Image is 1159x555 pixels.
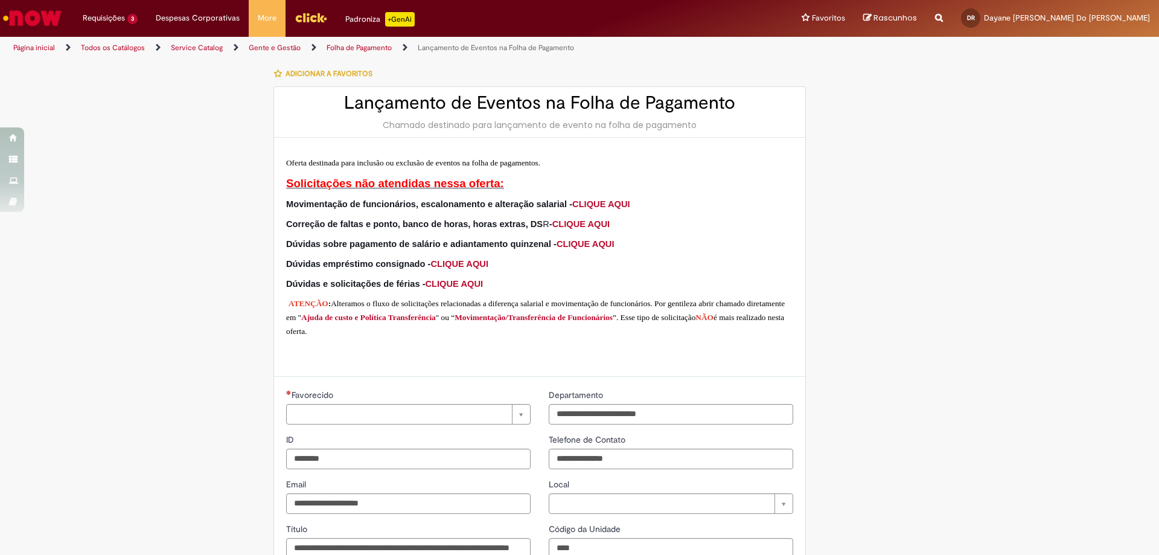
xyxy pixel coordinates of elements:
span: 3 [127,14,138,24]
span: Local [549,479,572,490]
ul: Trilhas de página [9,37,764,59]
div: Chamado destinado para lançamento de evento na folha de pagamento [286,119,793,131]
img: click_logo_yellow_360x200.png [295,8,327,27]
span: Dayane [PERSON_NAME] Do [PERSON_NAME] [984,13,1150,23]
span: " ou “ [436,313,455,322]
a: CLIQUE AQUI [572,199,630,209]
span: Requisições [83,12,125,24]
a: Folha de Pagamento [327,43,392,53]
span: Dúvidas empréstimo consignado - [286,259,488,269]
div: Padroniza [345,12,415,27]
a: CLIQUE AQUI [552,219,610,229]
span: - [549,219,610,229]
a: CLIQUE AQUI [430,259,488,269]
span: Rascunhos [873,12,917,24]
span: Título [286,524,310,534]
span: Adicionar a Favoritos [286,69,372,79]
span: Necessários [286,390,292,395]
button: Adicionar a Favoritos [273,61,379,86]
span: DR [967,14,975,22]
input: Telefone de Contato [549,449,793,469]
span: R [286,219,549,229]
span: Movimentação de funcionários, escalonamento e alteração salarial - [286,199,630,209]
a: Service Catalog [171,43,223,53]
span: Departamento [549,390,605,400]
a: Ajuda de custo e Política Transferência [301,313,436,322]
span: NÃO [695,313,714,322]
input: ID [286,449,531,469]
span: Alteramos o fluxo de solicitações relacionadas a diferença salarial e movimentação de funcionário... [286,299,785,322]
p: +GenAi [385,12,415,27]
a: Rascunhos [863,13,917,24]
a: Todos os Catálogos [81,43,145,53]
span: ”. Esse tipo de solicitação [613,313,695,322]
a: Lançamento de Eventos na Folha de Pagamento [418,43,574,53]
span: Despesas Corporativas [156,12,240,24]
a: CLIQUE AQUI [426,279,484,289]
a: Gente e Gestão [249,43,301,53]
span: Necessários - Favorecido [292,390,336,400]
span: Dúvidas sobre pagamento de salário e adiantamento quinzenal - [286,239,614,249]
strong: ATENÇÃO [289,299,328,308]
input: Departamento [549,404,793,425]
a: Página inicial [13,43,55,53]
span: : [328,299,331,308]
a: CLIQUE AQUI [557,239,615,249]
span: More [258,12,276,24]
input: Email [286,493,531,514]
span: Email [286,479,308,490]
span: Código da Unidade [549,524,623,534]
a: Limpar campo Favorecido [286,404,531,425]
span: Telefone de Contato [549,434,628,445]
img: ServiceNow [1,6,63,30]
h2: Lançamento de Eventos na Folha de Pagamento [286,93,793,113]
span: Dúvidas e solicitações de férias - [286,279,483,289]
a: Limpar campo Local [549,493,793,514]
span: ID [286,434,296,445]
strong: Correção de faltas e ponto, banco de horas, horas extras, DS [286,219,543,229]
span: Oferta destinada para inclusão ou exclusão de eventos na folha de pagamentos. [286,158,540,167]
span: Favoritos [812,12,845,24]
a: Movimentação/Transferência de Funcionários [455,313,613,322]
span: Solicitações não atendidas nessa oferta: [286,177,504,190]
